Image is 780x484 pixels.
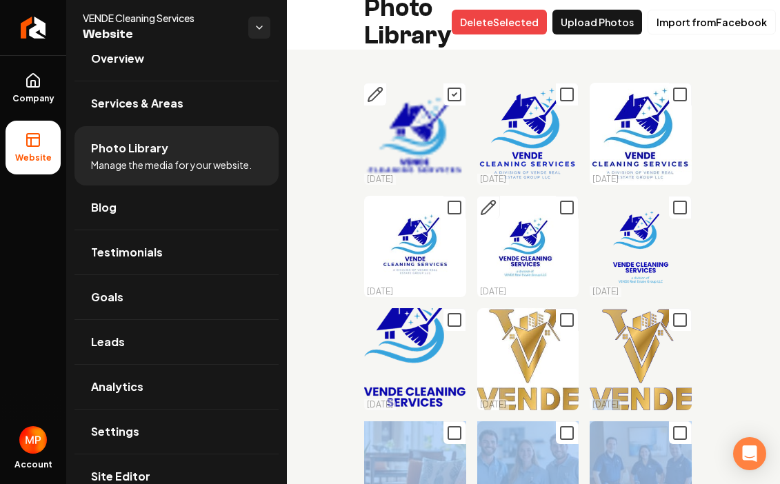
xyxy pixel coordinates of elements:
[590,308,692,410] img: Gold and blue Vende logo featuring a stylized V and city skyline elements.
[83,11,237,25] span: VENDE Cleaning Services
[6,61,61,115] a: Company
[91,379,143,395] span: Analytics
[480,174,506,185] p: [DATE]
[10,152,57,163] span: Website
[74,365,279,409] a: Analytics
[91,95,183,112] span: Services & Areas
[74,320,279,364] a: Leads
[367,399,393,410] p: [DATE]
[648,10,776,34] button: Import fromFacebook
[91,289,123,305] span: Goals
[74,410,279,454] a: Settings
[590,196,692,298] img: Vende Cleaning Services logo featuring a house, broom, and sparkling clean accents.
[592,399,619,410] p: [DATE]
[367,174,393,185] p: [DATE]
[452,10,547,34] button: DeleteSelected
[477,83,579,185] img: Logo of Vende Cleaning Services featuring a house, broom, and sparkling stars.
[91,334,125,350] span: Leads
[74,185,279,230] a: Blog
[364,83,466,185] img: Blue hand holding a stylized globe, symbolizing global connection and support.
[480,399,506,410] p: [DATE]
[367,286,393,297] p: [DATE]
[91,50,144,67] span: Overview
[364,308,466,410] img: Vende Cleaning Services logo featuring a house and cleaning broom with blue wave design.
[91,423,139,440] span: Settings
[19,426,47,454] button: Open user button
[590,83,692,185] img: Logo of Vende Cleaning Services featuring a house and cleaning tools. Professional cleaning solut...
[91,140,168,157] span: Photo Library
[733,437,766,470] div: Open Intercom Messenger
[592,286,619,297] p: [DATE]
[21,17,46,39] img: Rebolt Logo
[7,93,60,104] span: Company
[83,25,237,44] span: Website
[91,158,252,172] span: Manage the media for your website.
[91,244,163,261] span: Testimonials
[19,426,47,454] img: Melissa Pranzo
[552,10,642,34] button: Upload Photos
[592,174,619,185] p: [DATE]
[74,230,279,274] a: Testimonials
[74,275,279,319] a: Goals
[477,308,579,410] img: Gold Vende logo with stylized letter V and building icons, representing real estate services.
[477,196,579,298] img: Vende Cleaning Services logo featuring a house and cleaning broom, part of Vende Real Estate Grou...
[14,459,52,470] span: Account
[364,196,466,298] img: Logo of Vende Cleaning Services featuring a house and cleaning tools with sparkling effects.
[480,286,506,297] p: [DATE]
[74,81,279,125] a: Services & Areas
[74,37,279,81] a: Overview
[91,199,117,216] span: Blog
